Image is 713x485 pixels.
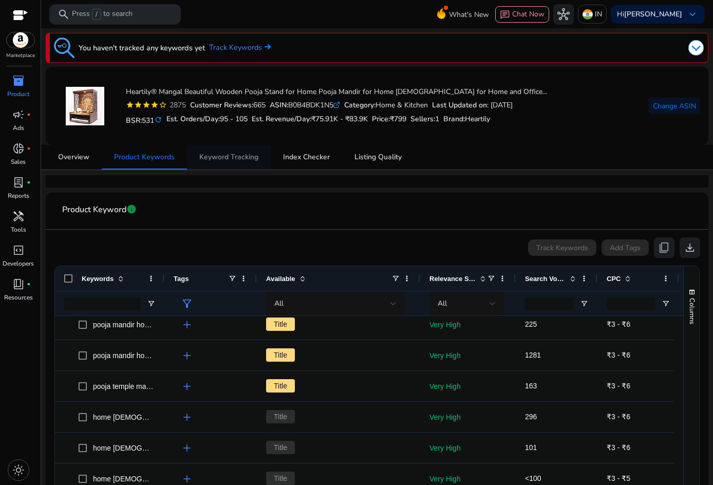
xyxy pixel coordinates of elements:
span: Title [266,318,295,331]
span: Keyword Tracking [199,154,258,161]
span: filter_alt [181,297,193,310]
span: fiber_manual_record [27,180,31,184]
h5: Est. Orders/Day: [166,115,248,124]
span: code_blocks [12,244,25,256]
span: ₹799 [390,114,406,124]
span: Change ASIN [653,101,696,111]
div: Home & Kitchen [344,100,428,110]
span: home [DEMOGRAPHIC_DATA] pooja mandir small [93,413,256,421]
b: [PERSON_NAME] [624,9,682,19]
span: ₹3 - ₹6 [607,320,630,328]
span: donut_small [12,142,25,155]
span: 225 [525,320,537,328]
p: Very High [429,345,506,366]
span: Title [266,379,295,393]
span: 531 [142,116,154,125]
p: IN [595,5,602,23]
span: pooja mandir home temple [93,321,178,329]
span: Columns [687,298,697,324]
p: Marketplace [6,52,35,60]
b: Customer Reviews: [190,100,253,110]
span: light_mode [12,464,25,476]
span: fiber_manual_record [27,282,31,286]
h4: Heartily® Mangal Beautiful Wooden Pooja Stand for Home Pooja Mandir for Home [DEMOGRAPHIC_DATA] f... [126,88,547,97]
span: Tags [174,275,189,283]
span: ₹3 - ₹6 [607,443,630,452]
mat-icon: refresh [154,115,162,125]
span: Listing Quality [354,154,402,161]
p: Very High [429,438,506,459]
span: add [181,442,193,454]
span: Chat Now [512,9,545,19]
span: Title [266,441,295,454]
p: Developers [3,259,34,268]
p: Very High [429,376,506,397]
p: Resources [4,293,33,302]
span: add [181,380,193,393]
p: Reports [8,191,29,200]
b: ASIN: [270,100,288,110]
span: 296 [525,413,537,421]
span: ₹75.91K - ₹83.9K [311,114,368,124]
img: arrow-right.svg [262,44,271,50]
span: 163 [525,382,537,390]
span: pooja temple mandir for home [93,382,189,390]
p: Tools [11,225,26,234]
span: Heartily [465,114,490,124]
img: in.svg [583,9,593,20]
span: home [DEMOGRAPHIC_DATA] pooja mandir decoration [93,475,273,483]
span: search [58,8,70,21]
span: pooja mandir home [93,351,155,360]
p: Very High [429,314,506,335]
span: Overview [58,154,89,161]
span: lab_profile [12,176,25,189]
span: <100 [525,474,541,482]
span: All [274,299,284,308]
button: hub [553,4,574,25]
span: add [181,349,193,362]
span: keyboard_arrow_down [686,8,699,21]
div: 665 [190,100,266,110]
span: add [181,319,193,331]
span: fiber_manual_record [27,146,31,151]
h5: Price: [372,115,406,124]
span: Index Checker [283,154,330,161]
span: Relevance Score [429,275,476,283]
span: What's New [449,6,489,24]
span: ₹3 - ₹6 [607,351,630,359]
span: ₹3 - ₹6 [607,382,630,390]
p: Sales [11,157,26,166]
img: 41EIIrMLwLL._SS100_.jpg [66,87,104,125]
span: Product Keywords [114,154,175,161]
span: All [438,299,447,308]
span: info [126,204,137,214]
button: Open Filter Menu [580,300,588,308]
span: hub [557,8,570,21]
b: Last Updated on [432,100,487,110]
span: ₹3 - ₹6 [607,413,630,421]
mat-icon: star_border [159,101,167,109]
p: Very High [429,407,506,428]
span: / [92,9,101,20]
span: 1 [435,114,439,124]
span: Title [266,472,295,485]
span: campaign [12,108,25,121]
h5: Sellers: [410,115,439,124]
span: Search Volume [525,275,566,283]
span: 101 [525,443,537,452]
span: book_4 [12,278,25,290]
span: Keywords [82,275,114,283]
button: chatChat Now [495,6,549,23]
span: handyman [12,210,25,222]
span: fiber_manual_record [27,113,31,117]
button: download [680,237,700,258]
span: chat [500,10,510,20]
p: Press to search [72,9,133,20]
img: dropdown-arrow.svg [688,40,704,55]
span: add [181,411,193,423]
p: Hi [617,11,682,18]
span: Available [266,275,295,283]
img: keyword-tracking.svg [54,38,74,58]
div: 2875 [167,100,186,110]
mat-icon: star [126,101,134,109]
